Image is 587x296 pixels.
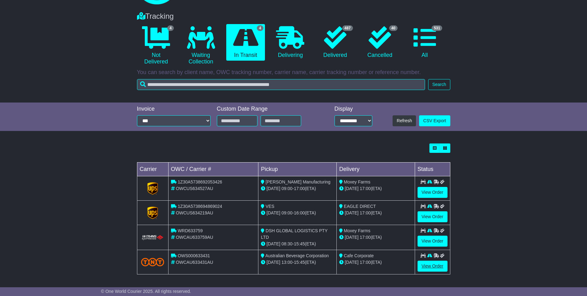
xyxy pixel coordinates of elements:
[261,241,334,247] div: - (ETA)
[344,228,370,233] span: Moxey Farms
[418,236,448,247] a: View Order
[419,115,450,126] a: CSV Export
[393,115,416,126] button: Refresh
[428,79,450,90] button: Search
[345,186,359,191] span: [DATE]
[294,241,305,246] span: 15:45
[281,210,292,215] span: 09:00
[261,185,334,192] div: - (ETA)
[178,204,222,209] span: 1Z30A5738694869024
[267,186,280,191] span: [DATE]
[281,241,292,246] span: 08:30
[339,234,412,241] div: (ETA)
[389,25,398,31] span: 40
[281,260,292,265] span: 13:00
[342,25,353,31] span: 487
[176,260,213,265] span: OWCAU633431AU
[344,204,376,209] span: EAGLE DIRECT
[266,204,274,209] span: VES
[141,235,164,241] img: HiTrans.png
[267,260,280,265] span: [DATE]
[178,228,203,233] span: WRD633759
[176,235,213,240] span: OWCAU633759AU
[418,187,448,198] a: View Order
[360,235,371,240] span: 17:00
[167,25,174,31] span: 4
[432,25,442,31] span: 531
[405,24,444,61] a: 531 All
[344,179,370,184] span: Moxey Farms
[281,186,292,191] span: 09:00
[168,163,258,176] td: OWC / Carrier #
[360,210,371,215] span: 17:00
[271,24,310,61] a: Delivering
[345,235,359,240] span: [DATE]
[265,253,329,258] span: Australian Beverage Corporation
[345,260,359,265] span: [DATE]
[261,210,334,216] div: - (ETA)
[217,106,317,113] div: Custom Date Range
[344,253,374,258] span: Cafe Corporate
[258,163,337,176] td: Pickup
[261,228,327,240] span: DSH GLOBAL LOGISTICS PTY LTD
[137,163,168,176] td: Carrier
[294,210,305,215] span: 16:00
[178,253,210,258] span: OWS000633431
[294,260,305,265] span: 15:45
[336,163,415,176] td: Delivery
[339,185,412,192] div: (ETA)
[147,207,158,219] img: GetCarrierServiceLogo
[339,210,412,216] div: (ETA)
[266,179,330,184] span: [PERSON_NAME] Manufacturing
[339,259,412,266] div: (ETA)
[176,186,213,191] span: OWCUS634527AU
[335,106,372,113] div: Display
[361,24,399,61] a: 40 Cancelled
[261,259,334,266] div: - (ETA)
[267,210,280,215] span: [DATE]
[418,211,448,222] a: View Order
[134,12,453,21] div: Tracking
[345,210,359,215] span: [DATE]
[360,260,371,265] span: 17:00
[226,24,265,61] a: 4 In Transit
[141,258,164,266] img: TNT_Domestic.png
[418,261,448,272] a: View Order
[182,24,220,68] a: Waiting Collection
[137,24,175,68] a: 4 Not Delivered
[257,25,263,31] span: 4
[137,69,450,76] p: You can search by client name, OWC tracking number, carrier name, carrier tracking number or refe...
[147,182,158,195] img: GetCarrierServiceLogo
[137,106,211,113] div: Invoice
[415,163,450,176] td: Status
[176,210,213,215] span: OWCUS634219AU
[101,289,191,294] span: © One World Courier 2025. All rights reserved.
[316,24,354,61] a: 487 Delivered
[360,186,371,191] span: 17:00
[267,241,280,246] span: [DATE]
[178,179,222,184] span: 1Z30A5738692053426
[294,186,305,191] span: 17:00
